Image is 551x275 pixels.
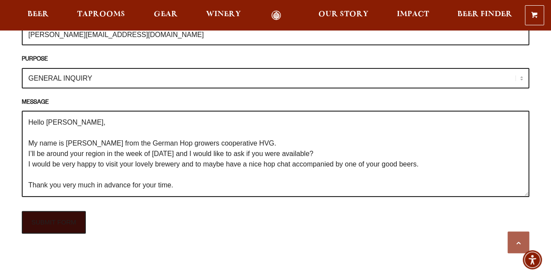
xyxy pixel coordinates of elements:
div: Accessibility Menu [523,250,542,269]
span: Beer [27,11,49,18]
a: Impact [391,10,435,20]
span: Gear [154,11,178,18]
input: SUBMIT FORM [22,211,86,234]
span: Our Story [318,11,368,18]
span: Beer Finder [457,11,512,18]
a: Scroll to top [507,231,529,253]
label: PURPOSE [22,55,529,65]
a: Taprooms [71,10,131,20]
span: Impact [397,11,429,18]
a: Our Story [313,10,374,20]
a: Gear [148,10,183,20]
span: Winery [206,11,241,18]
label: MESSAGE [22,98,529,108]
a: Odell Home [260,10,293,20]
a: Winery [200,10,247,20]
a: Beer Finder [452,10,518,20]
a: Beer [22,10,54,20]
span: Taprooms [77,11,125,18]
